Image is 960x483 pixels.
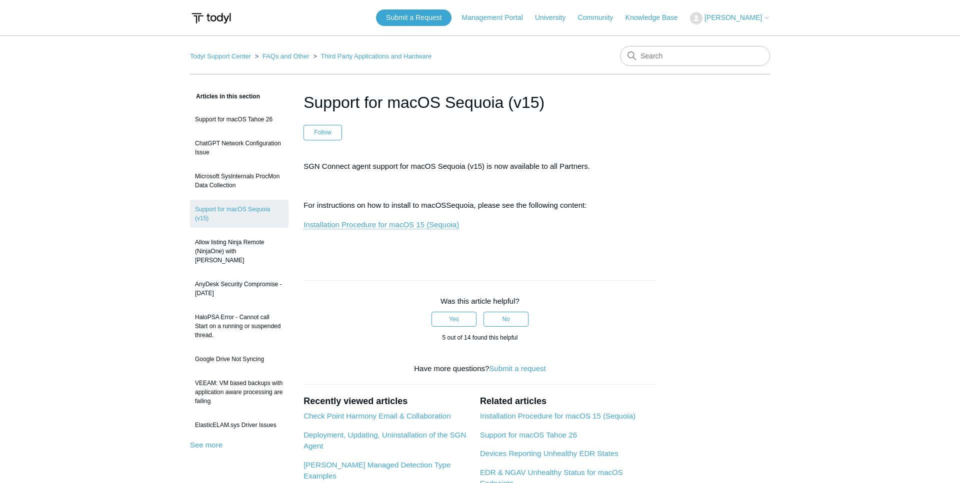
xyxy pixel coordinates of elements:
a: VEEAM: VM based backups with application aware processing are failing [190,374,288,411]
a: Microsoft SysInternals ProcMon Data Collection [190,167,288,195]
p: For instructions on how to install to macOS , please see the following content: [303,199,656,211]
a: [PERSON_NAME] Managed Detection Type Examples [303,461,450,481]
li: FAQs and Other [253,52,311,60]
a: Deployment, Updating, Uninstallation of the SGN Agent [303,431,466,451]
span: [PERSON_NAME] [704,13,762,21]
button: This article was helpful [431,312,476,327]
h2: Recently viewed articles [303,395,470,408]
button: This article was not helpful [483,312,528,327]
button: Follow Article [303,125,342,140]
a: ChatGPT Network Configuration Issue [190,134,288,162]
span: Sequoia [446,201,473,209]
a: AnyDesk Security Compromise - [DATE] [190,275,288,303]
a: Support for macOS Tahoe 26 [190,110,288,129]
a: Google Drive Not Syncing [190,350,288,369]
img: Todyl Support Center Help Center home page [190,9,232,27]
a: Submit a Request [376,9,451,26]
li: Todyl Support Center [190,52,253,60]
a: University [535,12,575,23]
a: Installation Procedure for macOS 15 (Sequoia) [480,412,635,420]
a: Todyl Support Center [190,52,251,60]
li: Third Party Applications and Hardware [311,52,432,60]
a: Installation Procedure for macOS 15 (Sequoia) [303,220,459,229]
a: See more [190,441,222,449]
a: HaloPSA Error - Cannot call Start on a running or suspended thread. [190,308,288,345]
span: 5 out of 14 found this helpful [442,334,518,341]
span: Articles in this section [190,93,260,100]
a: FAQs and Other [262,52,309,60]
a: Check Point Harmony Email & Collaboration [303,412,450,420]
h1: Support for macOS Sequoia (v15) [303,90,656,114]
a: ElasticELAM.sys Driver Issues [190,416,288,435]
p: SGN Connect agent support for macOS Sequoia (v15) is now available to all Partners. [303,160,656,172]
a: Support for macOS Tahoe 26 [480,431,577,439]
span: Was this article helpful? [440,297,519,305]
a: Devices Reporting Unhealthy EDR States [480,449,618,458]
a: Submit a request [489,364,545,373]
input: Search [620,46,770,66]
a: Third Party Applications and Hardware [321,52,432,60]
a: Allow listing Ninja Remote (NinjaOne) with [PERSON_NAME] [190,233,288,270]
a: Community [578,12,623,23]
div: Have more questions? [303,363,656,375]
a: Knowledge Base [625,12,688,23]
h2: Related articles [480,395,656,408]
button: [PERSON_NAME] [690,12,770,24]
a: Management Portal [462,12,533,23]
a: Support for macOS Sequoia (v15) [190,200,288,228]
